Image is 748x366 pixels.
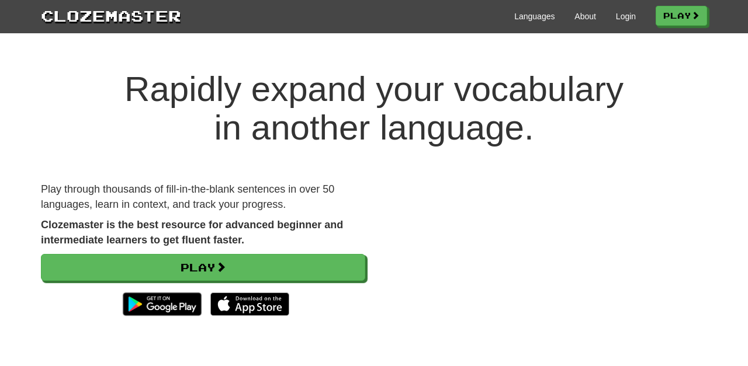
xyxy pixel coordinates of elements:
[656,6,707,26] a: Play
[514,11,555,22] a: Languages
[210,292,289,316] img: Download_on_the_App_Store_Badge_US-UK_135x40-25178aeef6eb6b83b96f5f2d004eda3bffbb37122de64afbaef7...
[574,11,596,22] a: About
[41,254,365,281] a: Play
[616,11,636,22] a: Login
[41,219,343,246] strong: Clozemaster is the best resource for advanced beginner and intermediate learners to get fluent fa...
[117,287,207,322] img: Get it on Google Play
[41,5,181,26] a: Clozemaster
[41,182,365,212] p: Play through thousands of fill-in-the-blank sentences in over 50 languages, learn in context, and...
